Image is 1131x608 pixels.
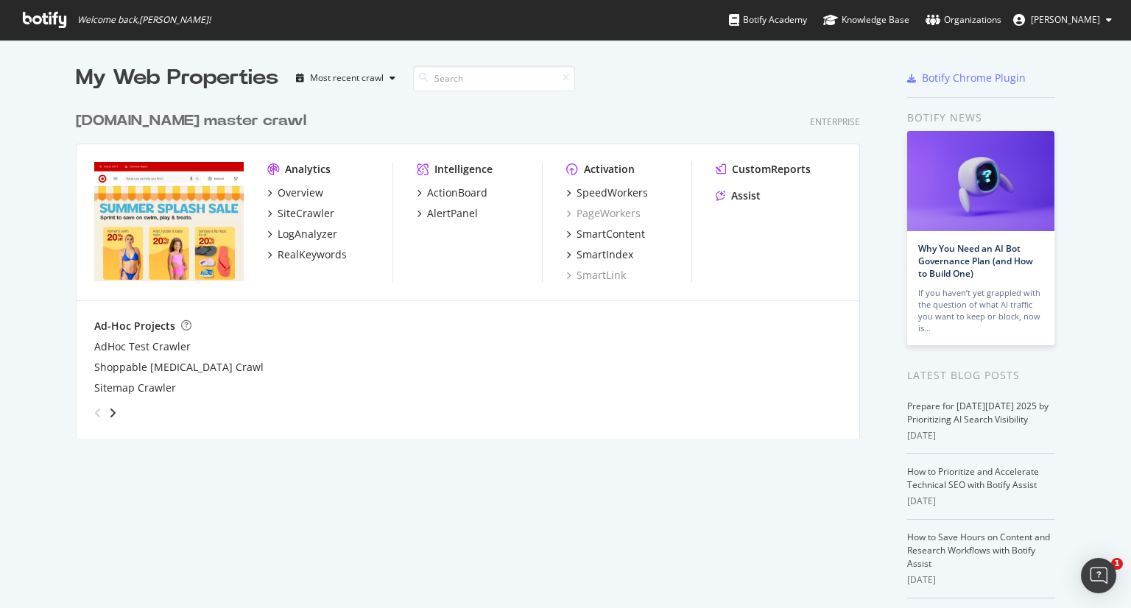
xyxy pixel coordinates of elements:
a: RealKeywords [267,247,347,262]
div: CustomReports [732,162,811,177]
div: Botify Academy [729,13,807,27]
a: SmartLink [566,268,626,283]
div: Knowledge Base [823,13,909,27]
div: SmartContent [577,227,645,241]
div: [DOMAIN_NAME] master crawl [76,110,306,132]
a: PageWorkers [566,206,641,221]
div: [DATE] [907,429,1055,442]
div: SpeedWorkers [577,185,648,200]
a: SmartIndex [566,247,633,262]
a: Assist [716,188,761,203]
a: CustomReports [716,162,811,177]
div: Open Intercom Messenger [1081,558,1116,593]
a: SiteCrawler [267,206,334,221]
div: Analytics [285,162,331,177]
a: Overview [267,185,323,200]
div: angle-left [88,401,108,425]
a: Prepare for [DATE][DATE] 2025 by Prioritizing AI Search Visibility [907,400,1049,425]
div: Enterprise [810,116,860,128]
input: Search [413,66,575,91]
button: Most recent crawl [290,66,401,90]
div: Botify news [907,110,1055,126]
div: RealKeywords [278,247,347,262]
div: angle-right [108,406,118,420]
div: Intelligence [434,162,493,177]
a: ActionBoard [417,185,487,200]
div: Assist [731,188,761,203]
a: Shoppable [MEDICAL_DATA] Crawl [94,360,264,375]
div: grid [76,93,872,439]
a: How to Prioritize and Accelerate Technical SEO with Botify Assist [907,465,1039,491]
a: How to Save Hours on Content and Research Workflows with Botify Assist [907,531,1050,570]
a: SmartContent [566,227,645,241]
div: Botify Chrome Plugin [922,71,1026,85]
div: [DATE] [907,495,1055,508]
div: [DATE] [907,573,1055,587]
img: www.target.com [94,162,244,281]
img: Why You Need an AI Bot Governance Plan (and How to Build One) [907,131,1054,231]
a: Sitemap Crawler [94,381,176,395]
a: AdHoc Test Crawler [94,339,191,354]
div: ActionBoard [427,185,487,200]
a: AlertPanel [417,206,478,221]
div: LogAnalyzer [278,227,337,241]
a: SpeedWorkers [566,185,648,200]
div: Overview [278,185,323,200]
div: AlertPanel [427,206,478,221]
div: If you haven’t yet grappled with the question of what AI traffic you want to keep or block, now is… [918,287,1043,334]
div: Organizations [926,13,1001,27]
span: Welcome back, [PERSON_NAME] ! [77,14,211,26]
div: SiteCrawler [278,206,334,221]
a: LogAnalyzer [267,227,337,241]
div: SmartIndex [577,247,633,262]
a: Botify Chrome Plugin [907,71,1026,85]
div: Most recent crawl [310,74,384,82]
span: 1 [1111,558,1123,570]
a: [DOMAIN_NAME] master crawl [76,110,312,132]
span: Palash Jain [1031,13,1100,26]
div: Activation [584,162,635,177]
div: Latest Blog Posts [907,367,1055,383]
div: Ad-Hoc Projects [94,319,175,333]
div: My Web Properties [76,63,278,93]
a: Why You Need an AI Bot Governance Plan (and How to Build One) [918,242,1033,280]
button: [PERSON_NAME] [1001,8,1124,32]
